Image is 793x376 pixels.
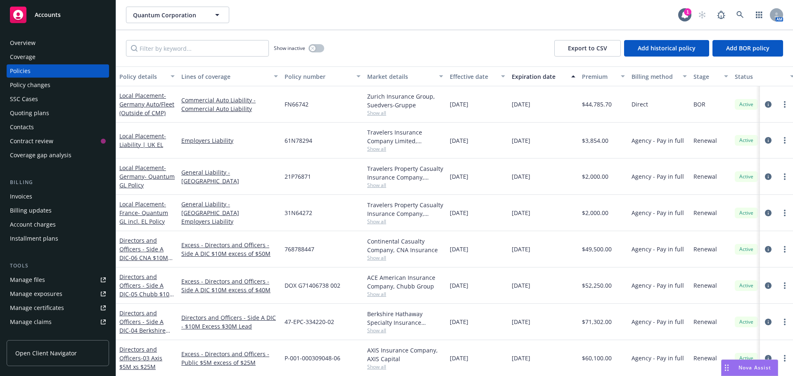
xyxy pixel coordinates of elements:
div: ACE American Insurance Company, Chubb Group [367,273,443,291]
div: Travelers Property Casualty Insurance Company, Travelers Insurance, Travelers Insurance (Internat... [367,201,443,218]
div: Manage claims [10,315,52,329]
a: Directors and Officers - Side A DIC [119,273,175,307]
div: Premium [582,72,616,81]
span: 47-EPC-334220-02 [285,317,334,326]
span: Active [738,318,755,326]
a: circleInformation [763,317,773,327]
button: Policy number [281,66,364,86]
a: Manage exposures [7,287,109,300]
span: Show all [367,363,443,370]
a: Local Placement [119,132,166,149]
a: Overview [7,36,109,50]
a: Manage certificates [7,301,109,315]
a: more [780,99,790,109]
span: Renewal [693,172,717,181]
span: - Germany Auto/Fleet (Outside of CMP) [119,92,174,117]
span: Active [738,282,755,289]
a: Directors and Officers - Side A DIC [119,309,174,343]
span: [DATE] [450,354,468,362]
div: Account charges [10,218,56,231]
a: Excess - Directors and Officers - Public $5M excess of $25M [181,350,278,367]
div: Invoices [10,190,32,203]
span: Show all [367,254,443,261]
span: 21P76871 [285,172,311,181]
button: Stage [690,66,731,86]
button: Premium [579,66,628,86]
span: [DATE] [512,136,530,145]
button: Billing method [628,66,690,86]
a: more [780,281,790,291]
span: [DATE] [512,172,530,181]
div: Policy changes [10,78,50,92]
span: Show all [367,182,443,189]
div: Policies [10,64,31,78]
div: AXIS Insurance Company, AXIS Capital [367,346,443,363]
span: Agency - Pay in full [632,172,684,181]
div: Status [735,72,785,81]
span: Agency - Pay in full [632,317,684,326]
a: more [780,353,790,363]
span: $2,000.00 [582,172,608,181]
a: Installment plans [7,232,109,245]
a: circleInformation [763,99,773,109]
div: Manage exposures [10,287,62,300]
span: Agency - Pay in full [632,354,684,362]
a: Policy changes [7,78,109,92]
div: Travelers Property Casualty Insurance Company, Travelers Insurance, Travelers Insurance (Internat... [367,164,443,182]
button: Quantum Corporation [126,7,229,23]
span: 31N64272 [285,208,312,217]
a: Local Placement [119,200,168,225]
a: Account charges [7,218,109,231]
span: Open Client Navigator [15,349,77,357]
button: Export to CSV [554,40,621,57]
a: Employers Liability [181,136,278,145]
div: Manage BORs [10,329,49,343]
a: Start snowing [694,7,710,23]
a: Coverage gap analysis [7,149,109,162]
div: Drag to move [722,360,732,376]
span: Renewal [693,208,717,217]
div: Overview [10,36,36,50]
div: Installment plans [10,232,58,245]
div: Stage [693,72,719,81]
span: Active [738,173,755,180]
a: more [780,208,790,218]
span: Show all [367,218,443,225]
span: - 06 CNA $10M xs $50M Excess [119,254,173,270]
button: Policy details [116,66,178,86]
a: Quoting plans [7,106,109,120]
a: Commercial Auto Liability - Commercial Auto Liability [181,96,278,113]
div: Billing [7,178,109,187]
a: Policies [7,64,109,78]
span: $49,500.00 [582,245,612,253]
span: Renewal [693,245,717,253]
span: BOR [693,100,705,109]
a: Manage files [7,273,109,286]
span: Active [738,246,755,253]
a: Billing updates [7,204,109,217]
a: Search [732,7,748,23]
span: $44,785.70 [582,100,612,109]
div: Coverage [10,50,36,64]
span: Direct [632,100,648,109]
span: Renewal [693,281,717,290]
span: [DATE] [450,245,468,253]
div: Expiration date [512,72,566,81]
span: Export to CSV [568,44,607,52]
span: Renewal [693,354,717,362]
button: Market details [364,66,446,86]
a: circleInformation [763,281,773,291]
span: [DATE] [450,172,468,181]
input: Filter by keyword... [126,40,269,57]
span: Renewal [693,136,717,145]
div: Policy details [119,72,166,81]
span: Add BOR policy [726,44,769,52]
span: - Germany- Quantum GL Policy [119,164,175,189]
button: Lines of coverage [178,66,281,86]
span: Accounts [35,12,61,18]
span: Add historical policy [638,44,696,52]
div: Contacts [10,121,34,134]
a: Report a Bug [713,7,729,23]
span: Active [738,355,755,362]
span: $60,100.00 [582,354,612,362]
